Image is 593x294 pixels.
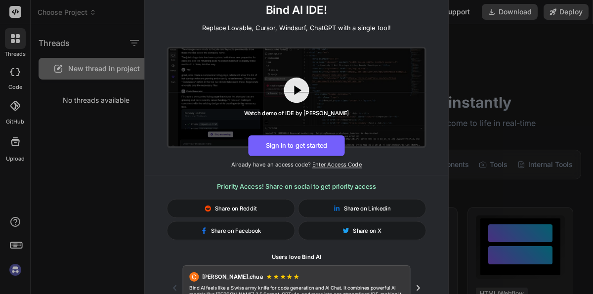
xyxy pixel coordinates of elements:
[244,109,349,117] div: Watch demo of IDE by [PERSON_NAME]
[273,272,280,282] span: ★
[145,161,448,168] p: Already have an access code?
[293,272,300,282] span: ★
[189,272,199,282] div: C
[344,205,391,212] span: Share on Linkedin
[248,135,344,156] button: Sign in to get started
[202,273,263,281] span: [PERSON_NAME].chua
[202,23,391,33] p: Replace Lovable, Cursor, Windsurf, ChatGPT with a single tool!
[280,272,287,282] span: ★
[312,161,362,168] span: Enter Access Code
[167,182,426,191] h3: Priority Access! Share on social to get priority access
[266,272,273,282] span: ★
[353,227,381,235] span: Share on X
[211,227,261,235] span: Share on Facebook
[286,272,293,282] span: ★
[167,252,426,260] h1: Users love Bind AI
[215,205,257,212] span: Share on Reddit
